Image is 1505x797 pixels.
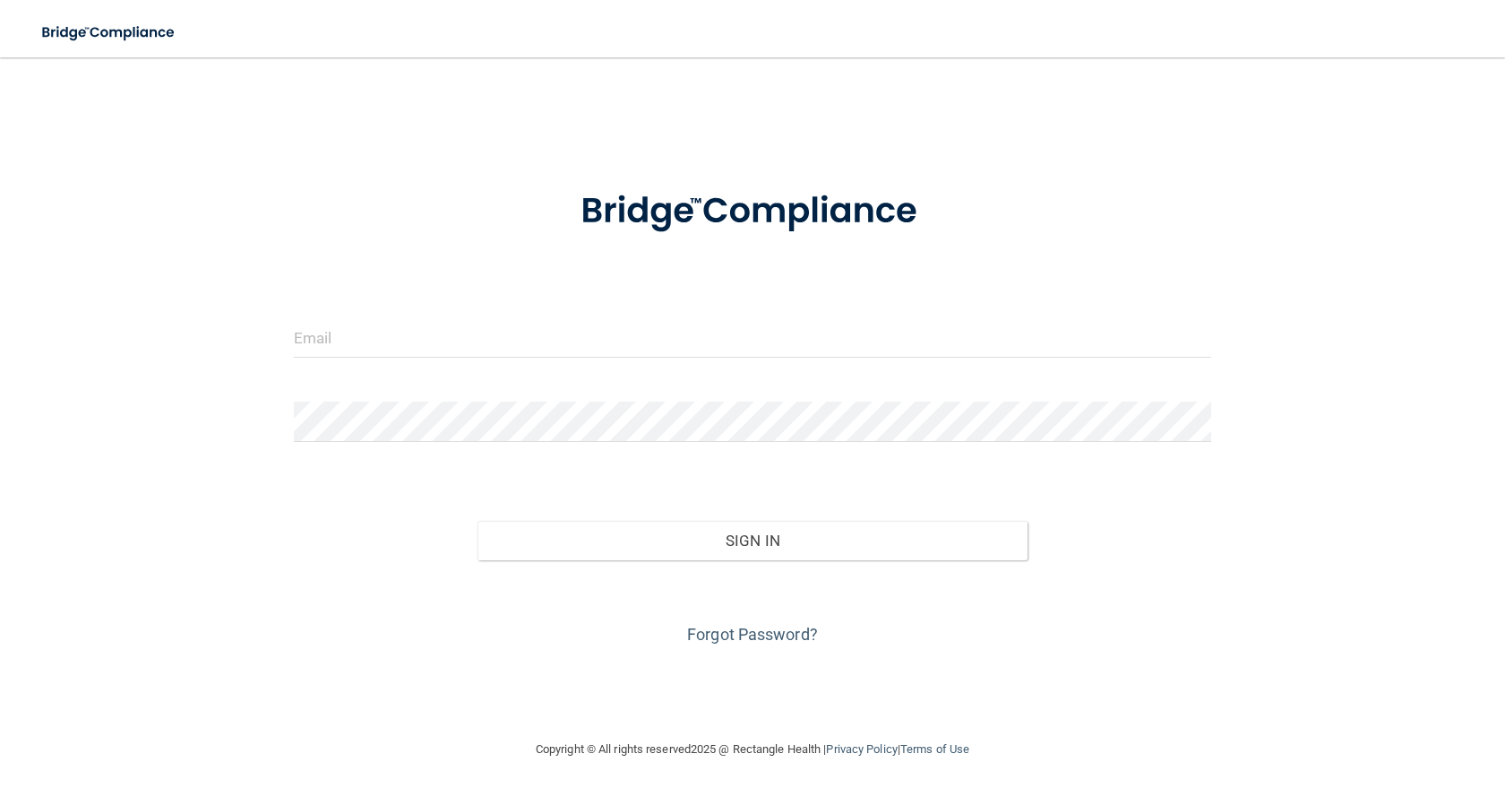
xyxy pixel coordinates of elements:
[544,165,961,258] img: bridge_compliance_login_screen.278c3ca4.svg
[826,742,897,756] a: Privacy Policy
[477,521,1028,560] button: Sign In
[426,721,1079,778] div: Copyright © All rights reserved 2025 @ Rectangle Health | |
[294,317,1211,358] input: Email
[900,742,969,756] a: Terms of Use
[687,625,818,644] a: Forgot Password?
[27,14,192,51] img: bridge_compliance_login_screen.278c3ca4.svg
